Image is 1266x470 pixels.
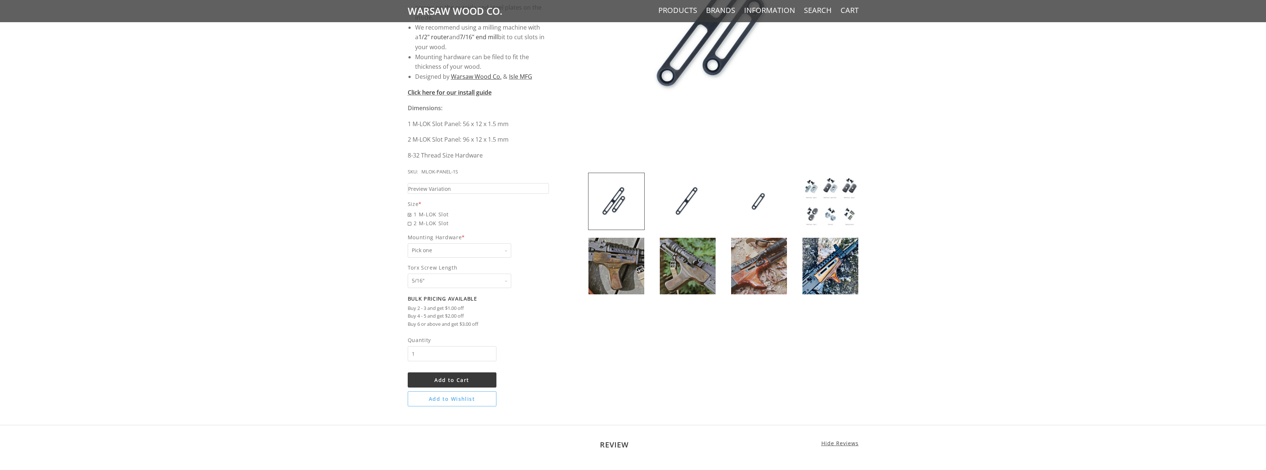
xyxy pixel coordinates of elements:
[408,295,549,302] h2: Bulk Pricing Available
[588,238,644,294] img: DIY M-LOK Panel Inserts
[460,33,498,41] a: 7/16" end mill
[408,151,549,160] p: 8-32 Thread Size Hardware
[408,346,496,361] input: Quantity
[451,72,502,81] a: Warsaw Wood Co.
[408,104,442,112] strong: Dimensions:
[408,312,549,320] li: Buy 4 - 5 and get $2.00 off
[408,219,549,227] span: 2 M-LOK Slot
[588,173,644,230] img: DIY M-LOK Panel Inserts
[408,119,549,129] p: 1 M-LOK Slot Panel: 56 x 12 x 1.5 mm
[408,440,859,449] h2: Review
[706,6,735,15] a: Brands
[408,135,549,145] p: 2 M-LOK Slot Panel: 96 x 12 x 1.5 mm
[841,6,859,15] a: Cart
[408,200,549,208] div: Size
[408,210,549,219] span: 1 M-LOK Slot
[408,243,511,258] select: Mounting Hardware*
[408,263,549,272] span: Torx Screw Length
[415,23,549,52] li: We recommend using a milling machine with a and bit to cut slots in your wood.
[408,185,451,193] span: Preview Variation
[418,33,449,41] a: 1/2" router
[415,72,549,82] li: Designed by &
[408,320,549,328] li: Buy 6 or above and get $3.00 off
[408,274,511,288] select: Torx Screw Length
[731,238,787,294] img: DIY M-LOK Panel Inserts
[804,6,832,15] a: Search
[408,391,496,406] button: Add to Wishlist
[408,233,549,241] span: Mounting Hardware
[415,52,549,72] li: Mounting hardware can be filed to fit the thickness of your wood.
[658,6,697,15] a: Products
[408,168,418,176] div: SKU:
[408,183,549,194] a: Preview Variation
[434,376,469,383] span: Add to Cart
[408,372,496,388] button: Add to Cart
[408,88,492,97] a: Click here for our install guide
[821,440,859,447] span: Hide Reviews
[660,173,716,230] img: DIY M-LOK Panel Inserts
[408,304,549,312] li: Buy 2 - 3 and get $1.00 off
[509,72,532,81] a: Isle MFG
[802,173,858,230] img: DIY M-LOK Panel Inserts
[731,173,787,230] img: DIY M-LOK Panel Inserts
[660,238,716,294] img: DIY M-LOK Panel Inserts
[802,238,858,294] img: DIY M-LOK Panel Inserts
[744,6,795,15] a: Information
[421,168,458,176] div: MLOK-PANEL-1S
[408,336,496,344] span: Quantity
